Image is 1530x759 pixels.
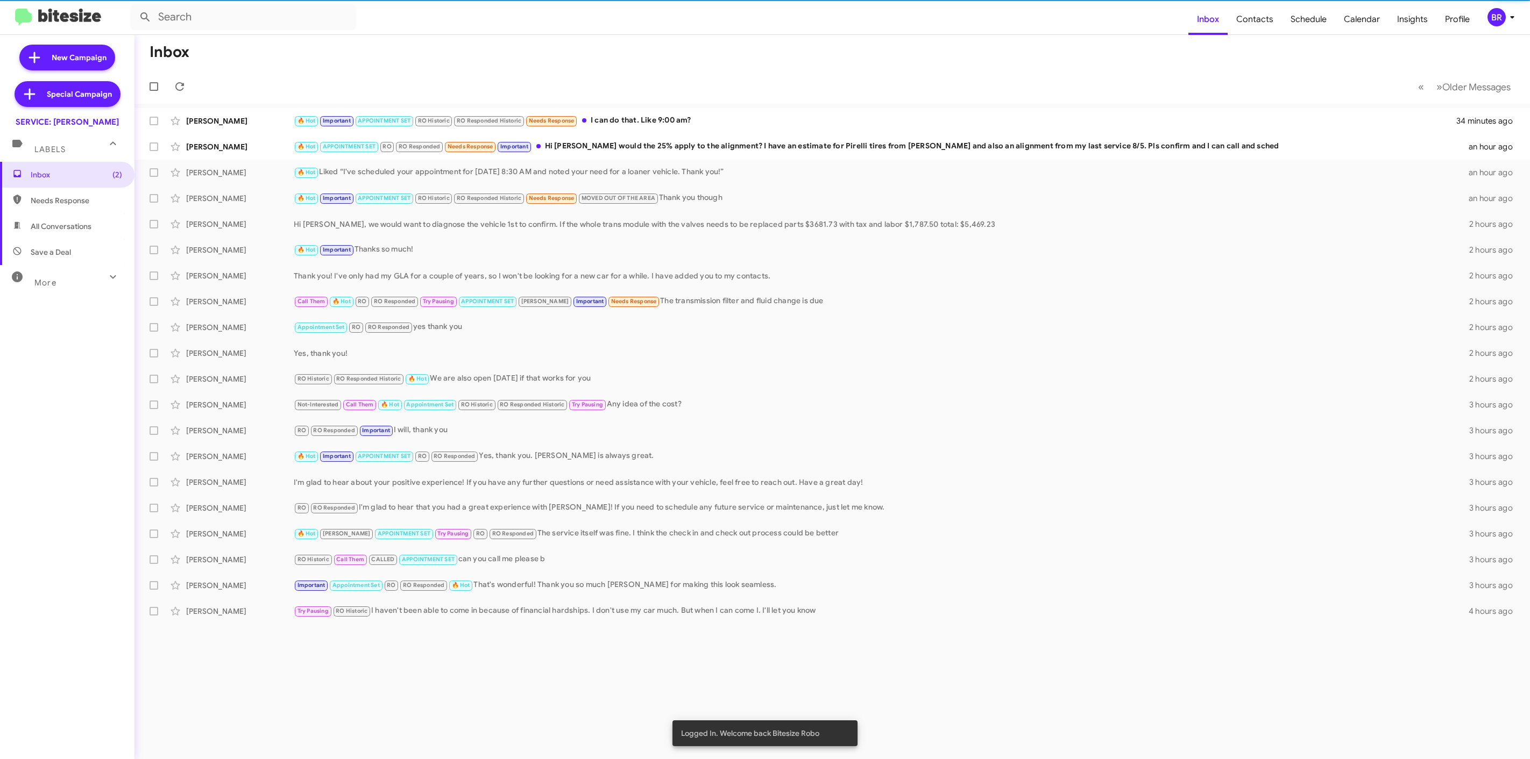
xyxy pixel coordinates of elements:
[297,143,316,150] span: 🔥 Hot
[297,324,345,331] span: Appointment Set
[294,605,1465,617] div: I haven't been able to come in because of financial hardships. I don't use my car much. But when ...
[1335,4,1389,35] a: Calendar
[186,503,294,513] div: [PERSON_NAME]
[31,195,122,206] span: Needs Response
[186,528,294,539] div: [PERSON_NAME]
[297,530,316,537] span: 🔥 Hot
[323,195,351,202] span: Important
[378,530,430,537] span: APPOINTMENT SET
[130,4,356,30] input: Search
[297,453,316,460] span: 🔥 Hot
[294,295,1465,307] div: The transmission filter and fluid change is due
[186,270,294,281] div: [PERSON_NAME]
[297,195,316,202] span: 🔥 Hot
[112,169,122,180] span: (2)
[437,530,469,537] span: Try Pausing
[1412,76,1430,98] button: Previous
[402,556,455,563] span: APPOINTMENT SET
[572,401,603,408] span: Try Pausing
[500,401,564,408] span: RO Responded Historic
[313,427,355,434] span: RO Responded
[362,427,390,434] span: Important
[297,117,316,124] span: 🔥 Hot
[1465,477,1521,488] div: 3 hours ago
[15,81,121,107] a: Special Campaign
[294,579,1465,591] div: That's wonderful! Thank you so much [PERSON_NAME] for making this look seamless.
[294,114,1457,127] div: I can do that. Like 9:00 am?
[1465,219,1521,230] div: 2 hours ago
[1465,374,1521,384] div: 2 hours ago
[31,247,71,257] span: Save a Deal
[576,298,604,305] span: Important
[521,298,569,305] span: [PERSON_NAME]
[19,45,115,70] a: New Campaign
[297,582,325,589] span: Important
[294,348,1465,359] div: Yes, thank you!
[323,117,351,124] span: Important
[323,143,376,150] span: APPOINTMENT SET
[1188,4,1228,35] span: Inbox
[297,556,329,563] span: RO Historic
[418,453,427,460] span: RO
[1436,80,1442,94] span: »
[1465,296,1521,307] div: 2 hours ago
[418,117,450,124] span: RO Historic
[294,477,1465,488] div: I'm glad to hear about your positive experience! If you have any further questions or need assist...
[294,450,1465,462] div: Yes, thank you. [PERSON_NAME] is always great.
[492,530,534,537] span: RO Responded
[448,143,493,150] span: Needs Response
[186,167,294,178] div: [PERSON_NAME]
[346,401,374,408] span: Call Them
[297,427,306,434] span: RO
[1457,116,1521,126] div: 34 minutes ago
[1442,81,1511,93] span: Older Messages
[382,143,391,150] span: RO
[1487,8,1506,26] div: BR
[1282,4,1335,35] span: Schedule
[1465,322,1521,333] div: 2 hours ago
[186,554,294,565] div: [PERSON_NAME]
[1465,270,1521,281] div: 2 hours ago
[186,348,294,359] div: [PERSON_NAME]
[186,141,294,152] div: [PERSON_NAME]
[461,298,514,305] span: APPOINTMENT SET
[1389,4,1436,35] a: Insights
[611,298,657,305] span: Needs Response
[582,195,655,202] span: MOVED OUT OF THE AREA
[297,298,325,305] span: Call Them
[1418,80,1424,94] span: «
[294,140,1465,153] div: Hi [PERSON_NAME] would the 25% apply to the alignment? I have an estimate for Pirelli tires from ...
[1465,425,1521,436] div: 3 hours ago
[186,425,294,436] div: [PERSON_NAME]
[1436,4,1478,35] a: Profile
[16,117,119,127] div: SERVICE: [PERSON_NAME]
[352,324,360,331] span: RO
[1465,503,1521,513] div: 3 hours ago
[186,580,294,591] div: [PERSON_NAME]
[1465,451,1521,462] div: 3 hours ago
[1465,245,1521,255] div: 2 hours ago
[381,401,399,408] span: 🔥 Hot
[1465,580,1521,591] div: 3 hours ago
[186,477,294,488] div: [PERSON_NAME]
[387,582,395,589] span: RO
[461,401,493,408] span: RO Historic
[1412,76,1517,98] nav: Page navigation example
[294,321,1465,333] div: yes thank you
[358,117,410,124] span: APPOINTMENT SET
[186,606,294,617] div: [PERSON_NAME]
[408,375,427,382] span: 🔥 Hot
[423,298,454,305] span: Try Pausing
[418,195,450,202] span: RO Historic
[406,401,454,408] span: Appointment Set
[186,451,294,462] div: [PERSON_NAME]
[1465,141,1521,152] div: an hour ago
[529,117,575,124] span: Needs Response
[34,145,66,154] span: Labels
[186,116,294,126] div: [PERSON_NAME]
[186,322,294,333] div: [PERSON_NAME]
[31,169,122,180] span: Inbox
